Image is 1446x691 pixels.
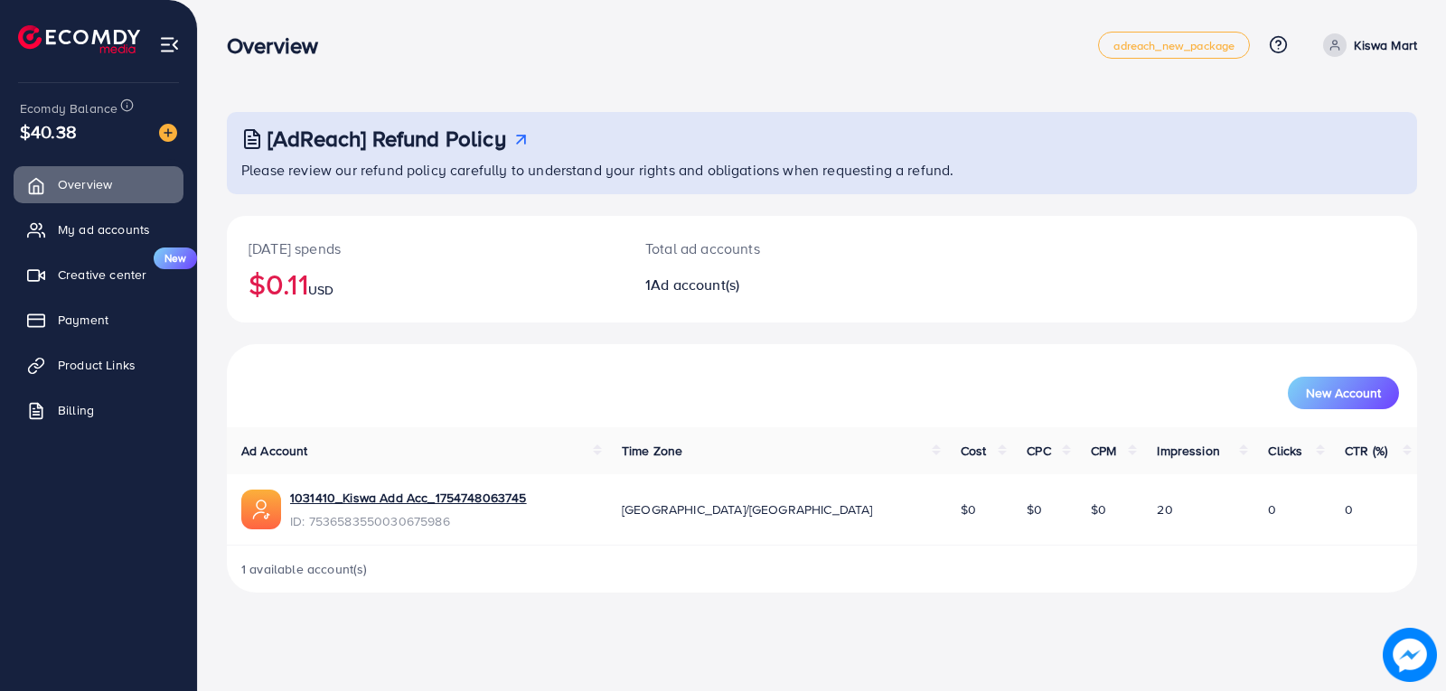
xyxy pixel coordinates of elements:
[961,500,976,518] span: $0
[14,211,183,247] a: My ad accounts
[14,166,183,202] a: Overview
[268,126,506,152] h3: [AdReach] Refund Policy
[18,25,140,53] img: logo
[14,302,183,338] a: Payment
[1091,442,1116,460] span: CPM
[249,238,602,259] p: [DATE] spends
[1027,442,1050,460] span: CPC
[1306,387,1381,399] span: New Account
[14,257,183,293] a: Creative centerNew
[58,311,108,329] span: Payment
[622,500,873,518] span: [GEOGRAPHIC_DATA]/[GEOGRAPHIC_DATA]
[645,276,899,294] h2: 1
[1027,500,1042,518] span: $0
[14,347,183,383] a: Product Links
[290,512,527,530] span: ID: 7536583550030675986
[241,442,308,460] span: Ad Account
[20,99,117,117] span: Ecomdy Balance
[14,392,183,428] a: Billing
[58,175,112,193] span: Overview
[249,266,602,301] h2: $0.11
[622,442,682,460] span: Time Zone
[1268,500,1276,518] span: 0
[1345,442,1387,460] span: CTR (%)
[1387,632,1433,678] img: image
[58,356,136,374] span: Product Links
[241,159,1406,181] p: Please review our refund policy carefully to understand your rights and obligations when requesti...
[1268,442,1302,460] span: Clicks
[159,124,177,142] img: image
[308,281,333,299] span: USD
[1091,500,1106,518] span: $0
[20,118,77,145] span: $40.38
[241,490,281,529] img: ic-ads-acc.e4c84228.svg
[1098,32,1250,59] a: adreach_new_package
[961,442,987,460] span: Cost
[227,33,333,59] h3: Overview
[58,266,146,284] span: Creative center
[58,220,150,238] span: My ad accounts
[1354,34,1417,56] p: Kiswa Mart
[1157,442,1220,460] span: Impression
[651,275,739,294] span: Ad account(s)
[1316,33,1417,57] a: Kiswa Mart
[1345,500,1353,518] span: 0
[290,489,527,507] a: 1031410_Kiswa Add Acc_1754748063745
[1157,500,1172,518] span: 20
[1113,40,1235,51] span: adreach_new_package
[241,560,368,578] span: 1 available account(s)
[159,34,180,55] img: menu
[645,238,899,259] p: Total ad accounts
[58,401,94,419] span: Billing
[154,247,197,269] span: New
[1288,377,1399,409] button: New Account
